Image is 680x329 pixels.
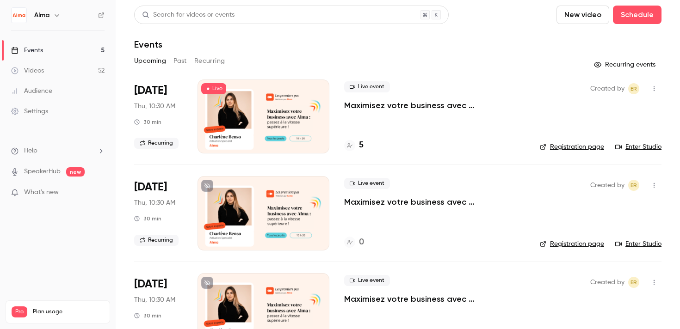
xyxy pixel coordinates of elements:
span: [DATE] [134,180,167,195]
span: ER [631,83,637,94]
div: Events [11,46,43,55]
span: Live event [344,275,390,286]
span: Eric ROMER [628,83,639,94]
div: Audience [11,86,52,96]
div: Search for videos or events [142,10,235,20]
a: 0 [344,236,364,249]
span: ER [631,180,637,191]
a: Registration page [540,142,604,152]
span: Live event [344,178,390,189]
button: Recurring events [590,57,661,72]
div: 30 min [134,118,161,126]
div: Videos [11,66,44,75]
div: Sep 18 Thu, 10:30 AM (Europe/Paris) [134,176,183,250]
span: What's new [24,188,59,197]
span: Recurring [134,138,179,149]
span: Eric ROMER [628,180,639,191]
span: [DATE] [134,83,167,98]
span: Created by [590,83,624,94]
a: Enter Studio [615,142,661,152]
span: Help [24,146,37,156]
span: Pro [12,306,27,317]
span: Live [201,83,226,94]
span: Thu, 10:30 AM [134,102,175,111]
span: Thu, 10:30 AM [134,295,175,305]
span: new [66,167,85,177]
span: Live event [344,81,390,92]
a: Maximisez votre business avec [PERSON_NAME] : passez à la vitesse supérieure ! [344,100,525,111]
a: Registration page [540,239,604,249]
button: New video [556,6,609,24]
span: Recurring [134,235,179,246]
a: SpeakerHub [24,167,61,177]
div: 30 min [134,215,161,222]
img: Alma [12,8,26,23]
button: Recurring [194,54,225,68]
h4: 0 [359,236,364,249]
button: Schedule [613,6,661,24]
span: Plan usage [33,308,104,316]
span: Created by [590,277,624,288]
h1: Events [134,39,162,50]
span: Thu, 10:30 AM [134,198,175,207]
span: Created by [590,180,624,191]
button: Past [173,54,187,68]
span: Eric ROMER [628,277,639,288]
iframe: Noticeable Trigger [93,189,105,197]
h4: 5 [359,139,364,152]
a: Maximisez votre business avec [PERSON_NAME] : passez à la vitesse supérieure ! [344,293,525,305]
h6: Alma [34,11,49,20]
a: Enter Studio [615,239,661,249]
a: Maximisez votre business avec [PERSON_NAME] : passez à la vitesse supérieure ! [344,196,525,207]
li: help-dropdown-opener [11,146,105,156]
div: Settings [11,107,48,116]
div: 30 min [134,312,161,319]
span: [DATE] [134,277,167,292]
div: Sep 11 Thu, 10:30 AM (Europe/Paris) [134,79,183,153]
span: ER [631,277,637,288]
button: Upcoming [134,54,166,68]
a: 5 [344,139,364,152]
